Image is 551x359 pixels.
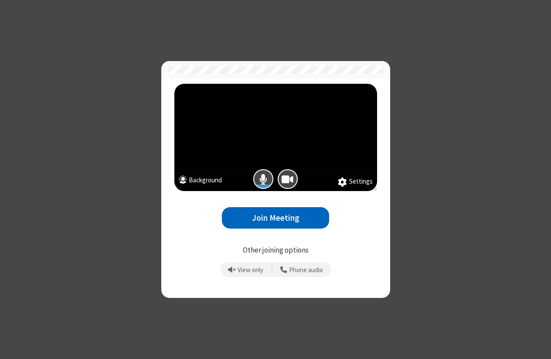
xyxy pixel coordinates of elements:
button: Mic is on [253,169,273,189]
button: Settings [338,177,373,187]
span: Phone audio [289,267,323,274]
span: | [271,263,273,276]
button: Camera is on [278,169,298,189]
button: Background [179,175,222,187]
p: Other joining options [174,245,377,256]
button: Join Meeting [222,207,329,229]
button: Prevent echo when there is already an active mic and speaker in the room. [225,262,267,277]
button: Use your phone for mic and speaker while you view the meeting on this device. [277,262,327,277]
span: View only [238,267,263,274]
